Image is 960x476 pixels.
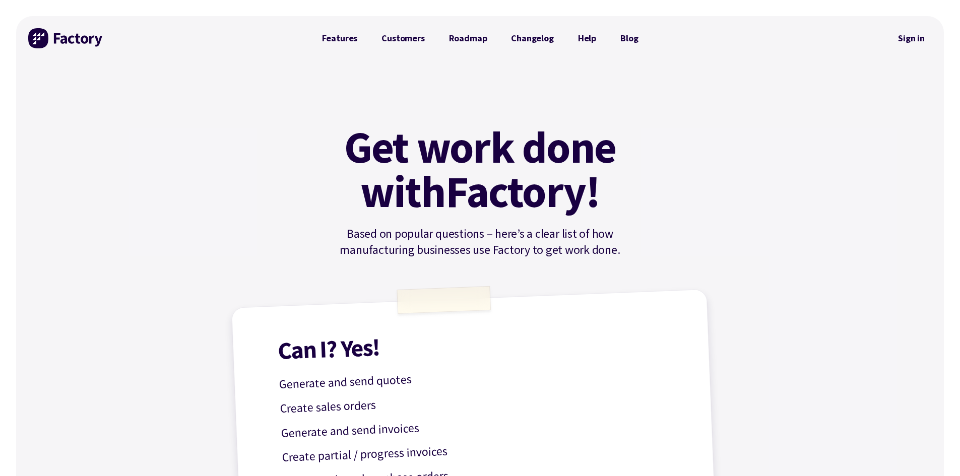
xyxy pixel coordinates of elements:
a: Roadmap [437,28,499,48]
a: Changelog [499,28,565,48]
a: Help [566,28,608,48]
h1: Can I? Yes! [277,323,680,363]
a: Customers [369,28,436,48]
a: Features [310,28,370,48]
mark: Factory! [445,169,600,214]
p: Create sales orders [280,383,682,419]
nav: Secondary Navigation [891,27,932,50]
p: Based on popular questions – here’s a clear list of how manufacturing businesses use Factory to g... [310,226,651,258]
img: Factory [28,28,104,48]
nav: Primary Navigation [310,28,651,48]
a: Blog [608,28,650,48]
p: Create partial / progress invoices [282,432,684,467]
p: Generate and send quotes [279,359,681,394]
p: Generate and send invoices [281,408,683,443]
a: Sign in [891,27,932,50]
h1: Get work done with [329,125,631,214]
